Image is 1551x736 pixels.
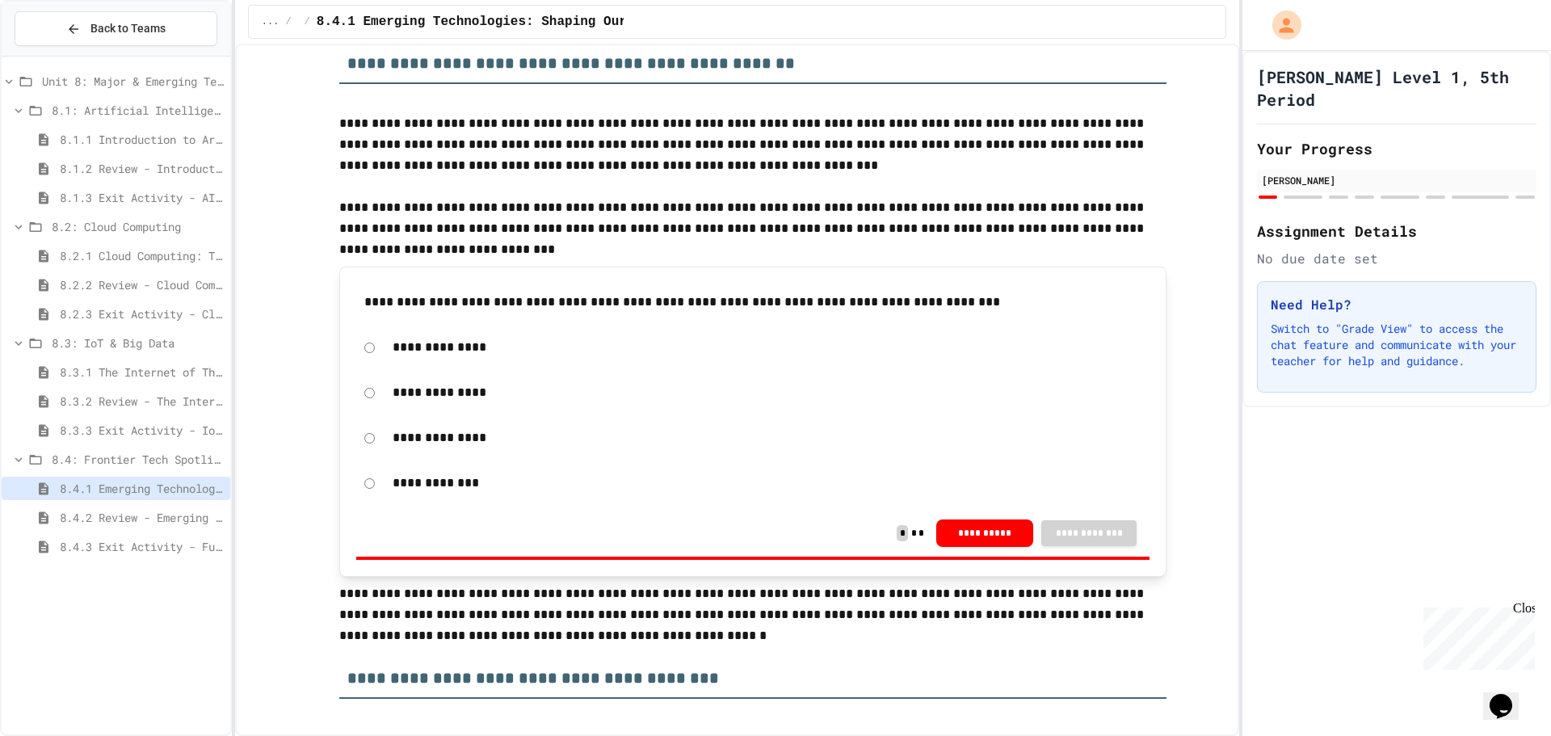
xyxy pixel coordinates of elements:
[60,538,224,555] span: 8.4.3 Exit Activity - Future Tech Challenge
[52,218,224,235] span: 8.2: Cloud Computing
[90,20,166,37] span: Back to Teams
[1257,249,1536,268] div: No due date set
[1483,671,1535,720] iframe: chat widget
[60,509,224,526] span: 8.4.2 Review - Emerging Technologies: Shaping Our Digital Future
[60,393,224,410] span: 8.3.2 Review - The Internet of Things and Big Data
[52,451,224,468] span: 8.4: Frontier Tech Spotlight
[1271,295,1523,314] h3: Need Help?
[1271,321,1523,369] p: Switch to "Grade View" to access the chat feature and communicate with your teacher for help and ...
[60,247,224,264] span: 8.2.1 Cloud Computing: Transforming the Digital World
[1257,65,1536,111] h1: [PERSON_NAME] Level 1, 5th Period
[52,334,224,351] span: 8.3: IoT & Big Data
[60,276,224,293] span: 8.2.2 Review - Cloud Computing
[60,189,224,206] span: 8.1.3 Exit Activity - AI Detective
[262,15,280,28] span: ...
[42,73,224,90] span: Unit 8: Major & Emerging Technologies
[60,364,224,381] span: 8.3.1 The Internet of Things and Big Data: Our Connected Digital World
[52,102,224,119] span: 8.1: Artificial Intelligence Basics
[60,422,224,439] span: 8.3.3 Exit Activity - IoT Data Detective Challenge
[60,480,224,497] span: 8.4.1 Emerging Technologies: Shaping Our Digital Future
[6,6,111,103] div: Chat with us now!Close
[60,305,224,322] span: 8.2.3 Exit Activity - Cloud Service Detective
[285,15,291,28] span: /
[305,15,310,28] span: /
[1257,220,1536,242] h2: Assignment Details
[60,131,224,148] span: 8.1.1 Introduction to Artificial Intelligence
[1417,601,1535,670] iframe: chat widget
[60,160,224,177] span: 8.1.2 Review - Introduction to Artificial Intelligence
[1257,137,1536,160] h2: Your Progress
[1262,173,1532,187] div: [PERSON_NAME]
[1255,6,1305,44] div: My Account
[317,12,743,32] span: 8.4.1 Emerging Technologies: Shaping Our Digital Future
